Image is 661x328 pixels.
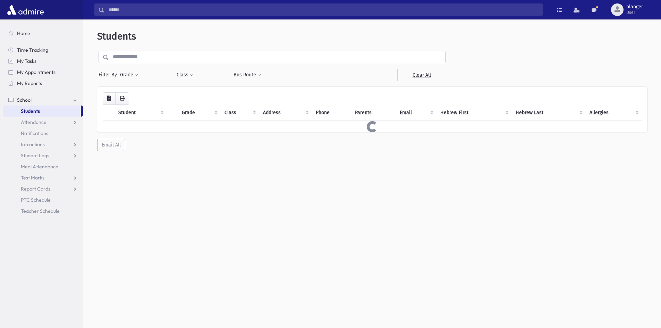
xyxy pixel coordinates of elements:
[21,119,46,125] span: Attendance
[21,141,45,148] span: Infractions
[103,92,116,105] button: CSV
[97,31,136,42] span: Students
[115,92,129,105] button: Print
[21,130,48,136] span: Notifications
[396,105,436,121] th: Email
[17,97,32,103] span: School
[220,105,259,121] th: Class
[17,58,36,64] span: My Tasks
[178,105,220,121] th: Grade
[3,56,83,67] a: My Tasks
[3,67,83,78] a: My Appointments
[3,139,83,150] a: Infractions
[3,161,83,172] a: Meal Attendance
[21,108,40,114] span: Students
[3,183,83,194] a: Report Cards
[233,69,261,81] button: Bus Route
[3,117,83,128] a: Attendance
[585,105,642,121] th: Allergies
[21,186,50,192] span: Report Cards
[3,94,83,106] a: School
[21,163,58,170] span: Meal Attendance
[104,3,542,16] input: Search
[312,105,351,121] th: Phone
[397,69,446,81] a: Clear All
[97,139,125,151] button: Email All
[21,208,60,214] span: Teacher Schedule
[17,69,56,75] span: My Appointments
[17,80,42,86] span: My Reports
[99,71,120,78] span: Filter By
[120,69,138,81] button: Grade
[17,30,30,36] span: Home
[259,105,312,121] th: Address
[351,105,396,121] th: Parents
[17,47,48,53] span: Time Tracking
[3,150,83,161] a: Student Logs
[3,194,83,205] a: PTC Schedule
[21,197,51,203] span: PTC Schedule
[3,128,83,139] a: Notifications
[626,10,643,15] span: User
[3,44,83,56] a: Time Tracking
[3,106,81,117] a: Students
[3,172,83,183] a: Test Marks
[511,105,586,121] th: Hebrew Last
[21,152,49,159] span: Student Logs
[21,175,44,181] span: Test Marks
[436,105,511,121] th: Hebrew First
[3,28,83,39] a: Home
[3,205,83,217] a: Teacher Schedule
[114,105,167,121] th: Student
[3,78,83,89] a: My Reports
[626,4,643,10] span: hlanger
[176,69,194,81] button: Class
[6,3,45,17] img: AdmirePro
